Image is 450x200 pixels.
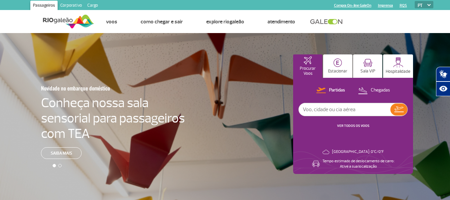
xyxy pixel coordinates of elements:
a: Voos [106,18,117,25]
input: Voo, cidade ou cia aérea [299,103,390,116]
button: Abrir tradutor de língua de sinais. [436,67,450,81]
button: Abrir recursos assistivos. [436,81,450,96]
button: Estacionar [323,54,352,78]
a: Compra On-line GaleOn [334,3,371,8]
p: Hospitalidade [386,69,410,74]
img: hospitality.svg [393,57,403,67]
a: Corporativo [58,1,85,11]
a: Cargo [85,1,101,11]
a: RQS [400,3,407,8]
img: carParkingHome.svg [333,58,342,67]
p: [GEOGRAPHIC_DATA]: 0°C/0°F [332,149,384,155]
p: Partidas [329,87,345,93]
p: Sala VIP [360,69,375,74]
img: vipRoom.svg [363,59,372,67]
p: Chegadas [371,87,390,93]
p: Tempo estimado de deslocamento de carro: Ative a sua localização [322,159,394,169]
div: Plugin de acessibilidade da Hand Talk. [436,67,450,96]
button: Sala VIP [353,54,382,78]
h3: Novidade no embarque doméstico [41,81,152,95]
button: Hospitalidade [383,54,413,78]
img: airplaneHomeActive.svg [304,56,312,64]
h4: Conheça nossa sala sensorial para passageiros com TEA [41,95,185,141]
button: Procurar Voos [293,54,322,78]
a: VER TODOS OS VOOS [337,124,369,128]
a: Atendimento [267,18,295,25]
a: Explore RIOgaleão [206,18,244,25]
a: Imprensa [378,3,393,8]
p: Procurar Voos [296,66,319,76]
a: Passageiros [30,1,58,11]
button: Partidas [314,86,347,95]
a: Como chegar e sair [141,18,183,25]
a: Saiba mais [41,147,82,159]
p: Estacionar [328,69,347,74]
button: VER TODOS OS VOOS [335,123,371,129]
button: Chegadas [356,86,392,95]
